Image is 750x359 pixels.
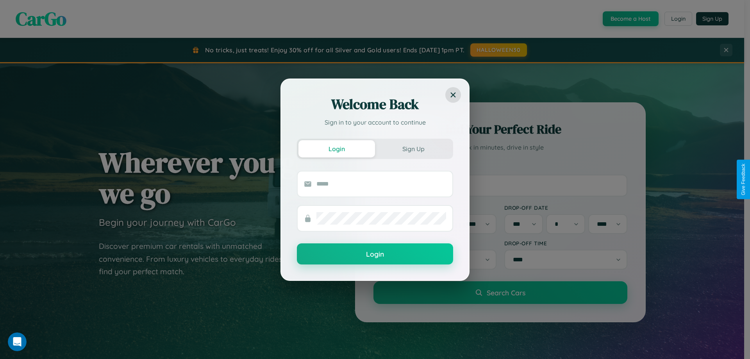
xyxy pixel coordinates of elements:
[741,164,746,195] div: Give Feedback
[297,243,453,264] button: Login
[375,140,452,157] button: Sign Up
[8,332,27,351] iframe: Intercom live chat
[297,118,453,127] p: Sign in to your account to continue
[298,140,375,157] button: Login
[297,95,453,114] h2: Welcome Back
